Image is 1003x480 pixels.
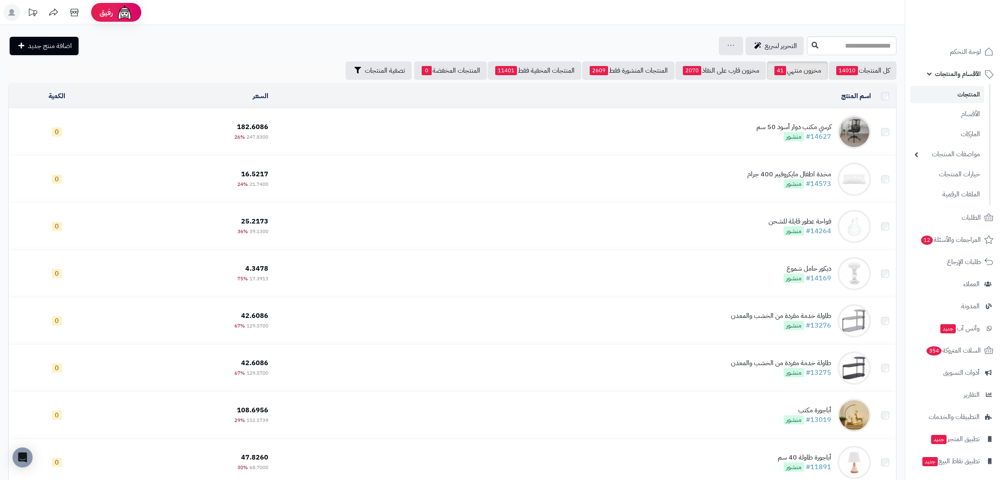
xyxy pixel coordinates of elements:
[241,216,268,226] span: 25.2173
[910,105,984,123] a: الأقسام
[778,453,831,462] div: أباجورة طاولة 40 سم
[963,278,980,290] span: العملاء
[910,429,998,449] a: تطبيق المتجرجديد
[929,411,980,423] span: التطبيقات والخدمات
[946,19,995,37] img: logo-2.png
[765,41,797,51] span: التحرير لسريع
[414,61,487,80] a: المنتجات المخفضة0
[683,66,701,75] span: 2070
[910,451,998,471] a: تطبيق نقاط البيعجديد
[910,318,998,338] a: وآتس آبجديد
[784,368,804,377] span: منشور
[838,257,871,290] img: ديكور حامل شموع
[935,68,981,80] span: الأقسام والمنتجات
[249,464,268,471] span: 68.7000
[961,300,980,312] span: المدونة
[943,367,980,378] span: أدوات التسويق
[234,322,245,330] span: 67%
[52,411,62,420] span: 0
[52,222,62,231] span: 0
[247,322,268,330] span: 129.5700
[910,385,998,405] a: التقارير
[927,346,942,356] span: 354
[247,369,268,377] span: 129.5700
[806,132,831,142] a: #14627
[910,145,984,163] a: مواصفات المنتجات
[247,417,268,424] span: 152.1739
[756,122,831,132] div: كرسي مكتب دوار أسود 50 سم
[245,264,268,274] span: 4.3478
[784,132,804,141] span: منشور
[774,66,786,75] span: 41
[940,324,956,333] span: جديد
[253,91,268,101] a: السعر
[769,217,831,226] div: فواحة عطور قابلة للشحن
[910,42,998,62] a: لوحة التحكم
[926,345,981,356] span: السلات المتروكة
[784,462,804,472] span: منشور
[422,66,432,75] span: 0
[747,170,831,179] div: مخدة اطفال مايكروفيبر 400 جرام
[836,66,858,75] span: 14010
[829,61,896,80] a: كل المنتجات14010
[806,320,831,330] a: #13276
[838,210,871,243] img: فواحة عطور قابلة للشحن
[910,340,998,361] a: السلات المتروكة354
[241,169,268,179] span: 16.5217
[841,91,871,101] a: اسم المنتج
[590,66,608,75] span: 2609
[249,180,268,188] span: 21.7400
[116,4,133,21] img: ai-face.png
[910,185,984,203] a: الملفات الرقمية
[950,46,981,58] span: لوحة التحكم
[365,66,405,76] span: تصفية المنتجات
[910,296,998,316] a: المدونة
[675,61,766,80] a: مخزون قارب على النفاذ2070
[838,304,871,338] img: طاولة خدمة مفردة من الخشب والمعدن
[920,234,981,246] span: المراجعات والأسئلة
[234,133,245,141] span: 26%
[806,415,831,425] a: #13019
[52,316,62,325] span: 0
[249,275,268,282] span: 17.3913
[237,405,268,415] span: 108.6956
[806,226,831,236] a: #14264
[947,256,981,268] span: طلبات الإرجاع
[838,399,871,432] img: أباجورة مكتب
[838,115,871,149] img: كرسي مكتب دوار أسود 50 سم
[237,228,248,235] span: 36%
[784,264,831,274] div: ديكور حامل شموع
[806,462,831,472] a: #11891
[910,165,984,183] a: خيارات المنتجات
[838,351,871,385] img: طاولة خدمة مفردة من الخشب والمعدن
[237,275,248,282] span: 75%
[241,358,268,368] span: 42.6086
[247,133,268,141] span: 247.8300
[13,447,33,467] div: Open Intercom Messenger
[784,415,804,424] span: منشور
[922,455,980,467] span: تطبيق نقاط البيع
[838,446,871,479] img: أباجورة طاولة 40 سم
[241,452,268,462] span: 47.8260
[495,66,517,75] span: 11401
[939,323,980,334] span: وآتس آب
[731,358,831,368] div: طاولة خدمة مفردة من الخشب والمعدن
[99,8,113,18] span: رفيق
[784,226,804,236] span: منشور
[910,208,998,228] a: الطلبات
[910,252,998,272] a: طلبات الإرجاع
[910,407,998,427] a: التطبيقات والخدمات
[52,127,62,137] span: 0
[237,180,248,188] span: 24%
[784,274,804,283] span: منشور
[838,163,871,196] img: مخدة اطفال مايكروفيبر 400 جرام
[910,363,998,383] a: أدوات التسويق
[582,61,675,80] a: المنتجات المنشورة فقط2609
[806,179,831,189] a: #14573
[28,41,72,51] span: اضافة منتج جديد
[234,417,245,424] span: 29%
[22,4,43,23] a: تحديثات المنصة
[921,235,933,245] span: 12
[241,311,268,321] span: 42.6086
[806,368,831,378] a: #13275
